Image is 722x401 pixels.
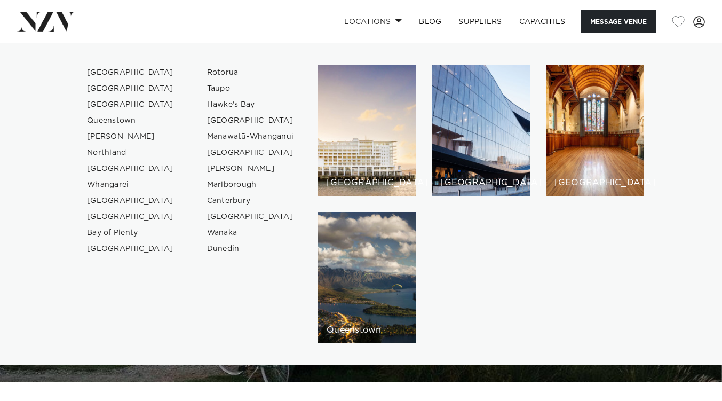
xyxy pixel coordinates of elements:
a: Northland [78,145,183,161]
img: nzv-logo.png [17,12,75,31]
a: [PERSON_NAME] [78,129,183,145]
a: Hawke's Bay [199,97,303,113]
a: Taupo [199,81,303,97]
a: [GEOGRAPHIC_DATA] [78,65,183,81]
a: [GEOGRAPHIC_DATA] [78,81,183,97]
a: Canterbury [199,193,303,209]
a: BLOG [410,10,450,33]
a: Wanaka [199,225,303,241]
a: Christchurch venues [GEOGRAPHIC_DATA] [546,65,644,196]
a: [GEOGRAPHIC_DATA] [78,97,183,113]
a: [GEOGRAPHIC_DATA] [78,209,183,225]
a: Locations [336,10,410,33]
a: Wellington venues [GEOGRAPHIC_DATA] [432,65,529,196]
h6: [GEOGRAPHIC_DATA] [554,178,635,187]
h6: [GEOGRAPHIC_DATA] [440,178,521,187]
a: Marlborough [199,177,303,193]
a: [GEOGRAPHIC_DATA] [78,241,183,257]
a: [GEOGRAPHIC_DATA] [78,161,183,177]
h6: Queenstown [327,326,407,335]
a: Queenstown [78,113,183,129]
a: Manawatū-Whanganui [199,129,303,145]
a: Queenstown venues Queenstown [318,212,416,343]
a: [GEOGRAPHIC_DATA] [78,193,183,209]
a: Capacities [511,10,574,33]
a: SUPPLIERS [450,10,510,33]
a: Dunedin [199,241,303,257]
button: Message Venue [581,10,656,33]
a: Bay of Plenty [78,225,183,241]
a: [GEOGRAPHIC_DATA] [199,145,303,161]
a: Rotorua [199,65,303,81]
a: [GEOGRAPHIC_DATA] [199,209,303,225]
a: Auckland venues [GEOGRAPHIC_DATA] [318,65,416,196]
a: [GEOGRAPHIC_DATA] [199,113,303,129]
a: Whangarei [78,177,183,193]
a: [PERSON_NAME] [199,161,303,177]
h6: [GEOGRAPHIC_DATA] [327,178,407,187]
